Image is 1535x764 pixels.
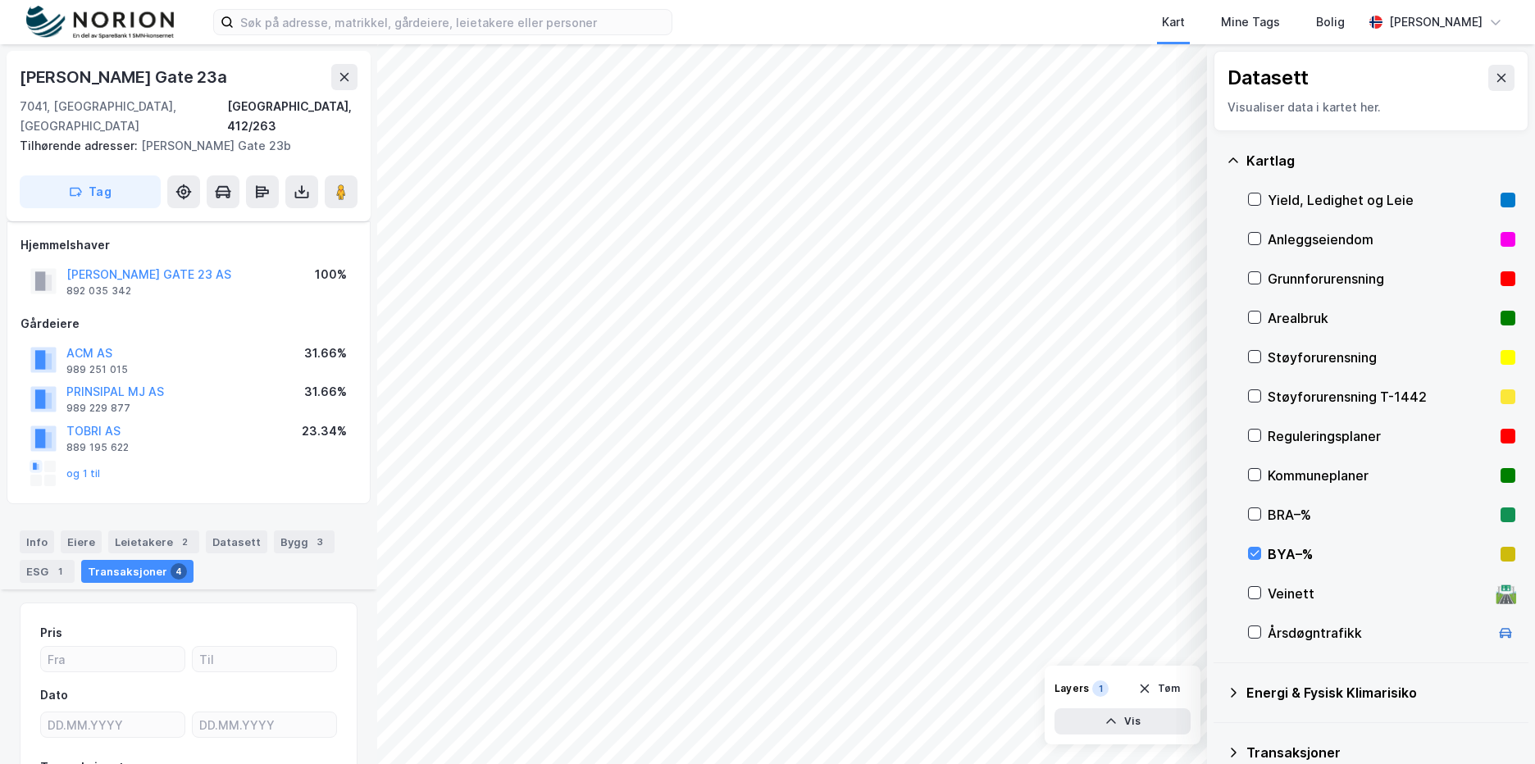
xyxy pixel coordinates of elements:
button: Tag [20,175,161,208]
div: Dato [40,685,68,705]
div: Kartlag [1246,151,1515,171]
div: 989 229 877 [66,402,130,415]
div: 4 [171,563,187,580]
div: 23.34% [302,421,347,441]
div: Anleggseiendom [1268,230,1494,249]
button: Vis [1054,708,1191,734]
div: 31.66% [304,382,347,402]
div: Pris [40,623,62,643]
div: BRA–% [1268,505,1494,525]
img: norion-logo.80e7a08dc31c2e691866.png [26,6,174,39]
div: 🛣️ [1495,583,1517,604]
div: Leietakere [108,530,199,553]
div: Yield, Ledighet og Leie [1268,190,1494,210]
div: Årsdøgntrafikk [1268,623,1489,643]
div: Kart [1162,12,1185,32]
div: ESG [20,560,75,583]
div: Hjemmelshaver [20,235,357,255]
div: 3 [312,534,328,550]
div: Mine Tags [1221,12,1280,32]
div: 100% [315,265,347,284]
div: Layers [1054,682,1089,695]
div: Kontrollprogram for chat [1453,685,1535,764]
span: Tilhørende adresser: [20,139,141,152]
div: Transaksjoner [81,560,194,583]
div: [PERSON_NAME] [1389,12,1483,32]
div: 7041, [GEOGRAPHIC_DATA], [GEOGRAPHIC_DATA] [20,97,227,136]
input: Til [193,647,336,671]
input: Søk på adresse, matrikkel, gårdeiere, leietakere eller personer [234,10,672,34]
input: Fra [41,647,184,671]
div: Veinett [1268,584,1489,603]
div: 892 035 342 [66,284,131,298]
div: [PERSON_NAME] Gate 23a [20,64,230,90]
div: Kommuneplaner [1268,466,1494,485]
div: 31.66% [304,343,347,363]
button: Tøm [1127,675,1191,702]
div: Datasett [206,530,267,553]
div: Transaksjoner [1246,743,1515,762]
div: Bolig [1316,12,1345,32]
div: 1 [1092,680,1109,697]
div: Arealbruk [1268,308,1494,328]
div: BYA–% [1268,544,1494,564]
div: Info [20,530,54,553]
div: Støyforurensning [1268,348,1494,367]
div: 2 [176,534,193,550]
div: Grunnforurensning [1268,269,1494,289]
div: Støyforurensning T-1442 [1268,387,1494,407]
div: Eiere [61,530,102,553]
div: Energi & Fysisk Klimarisiko [1246,683,1515,703]
div: Reguleringsplaner [1268,426,1494,446]
input: DD.MM.YYYY [41,712,184,737]
input: DD.MM.YYYY [193,712,336,737]
iframe: Chat Widget [1453,685,1535,764]
div: Gårdeiere [20,314,357,334]
div: [PERSON_NAME] Gate 23b [20,136,344,156]
div: [GEOGRAPHIC_DATA], 412/263 [227,97,358,136]
div: Visualiser data i kartet her. [1228,98,1515,117]
div: 989 251 015 [66,363,128,376]
div: 889 195 622 [66,441,129,454]
div: 1 [52,563,68,580]
div: Bygg [274,530,335,553]
div: Datasett [1228,65,1309,91]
